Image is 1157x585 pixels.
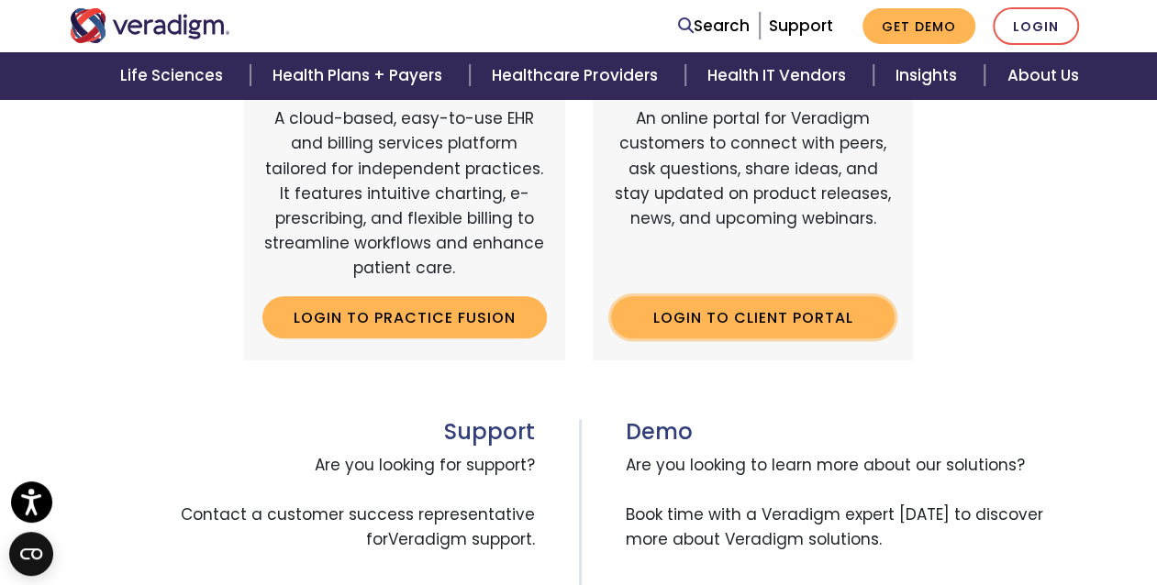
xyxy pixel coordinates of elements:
a: Login [993,7,1079,45]
a: Health Plans + Payers [250,52,470,99]
img: Veradigm logo [70,8,230,43]
h3: Demo [626,419,1088,446]
a: Life Sciences [98,52,250,99]
span: Are you looking for support? Contact a customer success representative for [70,446,535,560]
span: Veradigm support. [388,528,535,550]
a: Login to Practice Fusion [262,296,547,338]
a: Support [769,15,833,37]
span: Are you looking to learn more about our solutions? Book time with a Veradigm expert [DATE] to dis... [626,446,1088,560]
a: Login to Client Portal [611,296,896,338]
a: Insights [873,52,985,99]
h3: Support [70,419,535,446]
a: Get Demo [862,8,975,44]
a: Healthcare Providers [470,52,684,99]
a: About Us [985,52,1100,99]
p: A cloud-based, easy-to-use EHR and billing services platform tailored for independent practices. ... [262,106,547,281]
p: An online portal for Veradigm customers to connect with peers, ask questions, share ideas, and st... [611,106,896,281]
button: Open CMP widget [9,532,53,576]
iframe: Drift Chat Widget [805,453,1135,563]
a: Search [678,14,750,39]
a: Health IT Vendors [685,52,873,99]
